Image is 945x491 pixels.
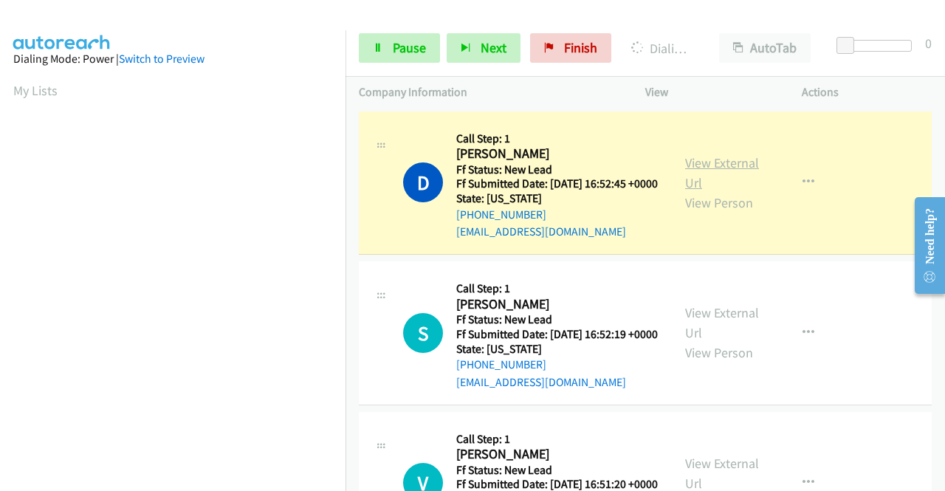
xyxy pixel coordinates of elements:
a: [PHONE_NUMBER] [456,207,546,222]
h2: [PERSON_NAME] [456,446,653,463]
a: Pause [359,33,440,63]
div: The call is yet to be attempted [403,313,443,353]
iframe: Resource Center [903,187,945,304]
a: [EMAIL_ADDRESS][DOMAIN_NAME] [456,224,626,238]
h5: Ff Status: New Lead [456,312,658,327]
button: AutoTab [719,33,811,63]
h5: State: [US_STATE] [456,191,658,206]
a: View External Url [685,304,759,341]
p: Dialing [PERSON_NAME] [631,38,693,58]
h2: [PERSON_NAME] [456,145,653,162]
h5: Call Step: 1 [456,131,658,146]
a: Switch to Preview [119,52,205,66]
a: [PHONE_NUMBER] [456,357,546,371]
a: View Person [685,344,753,361]
p: Company Information [359,83,619,101]
p: View [645,83,775,101]
h5: Ff Submitted Date: [DATE] 16:52:45 +0000 [456,176,658,191]
h1: D [403,162,443,202]
a: Finish [530,33,611,63]
h5: Call Step: 1 [456,432,659,447]
div: Dialing Mode: Power | [13,50,332,68]
h1: S [403,313,443,353]
a: View Person [685,194,753,211]
span: Next [481,39,506,56]
div: Delay between calls (in seconds) [844,40,912,52]
div: 0 [925,33,932,53]
a: [EMAIL_ADDRESS][DOMAIN_NAME] [456,375,626,389]
h2: [PERSON_NAME] [456,296,653,313]
h5: Ff Submitted Date: [DATE] 16:52:19 +0000 [456,327,658,342]
a: View External Url [685,154,759,191]
span: Pause [393,39,426,56]
h5: State: [US_STATE] [456,342,658,357]
h5: Call Step: 1 [456,281,658,296]
h5: Ff Status: New Lead [456,463,659,478]
h5: Ff Status: New Lead [456,162,658,177]
p: Actions [802,83,932,101]
span: Finish [564,39,597,56]
button: Next [447,33,520,63]
a: My Lists [13,82,58,99]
